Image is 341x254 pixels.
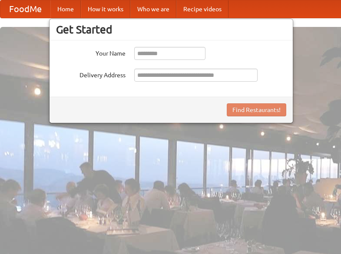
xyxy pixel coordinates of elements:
[56,47,126,58] label: Your Name
[50,0,81,18] a: Home
[176,0,228,18] a: Recipe videos
[56,23,286,36] h3: Get Started
[81,0,130,18] a: How it works
[130,0,176,18] a: Who we are
[56,69,126,79] label: Delivery Address
[0,0,50,18] a: FoodMe
[227,103,286,116] button: Find Restaurants!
